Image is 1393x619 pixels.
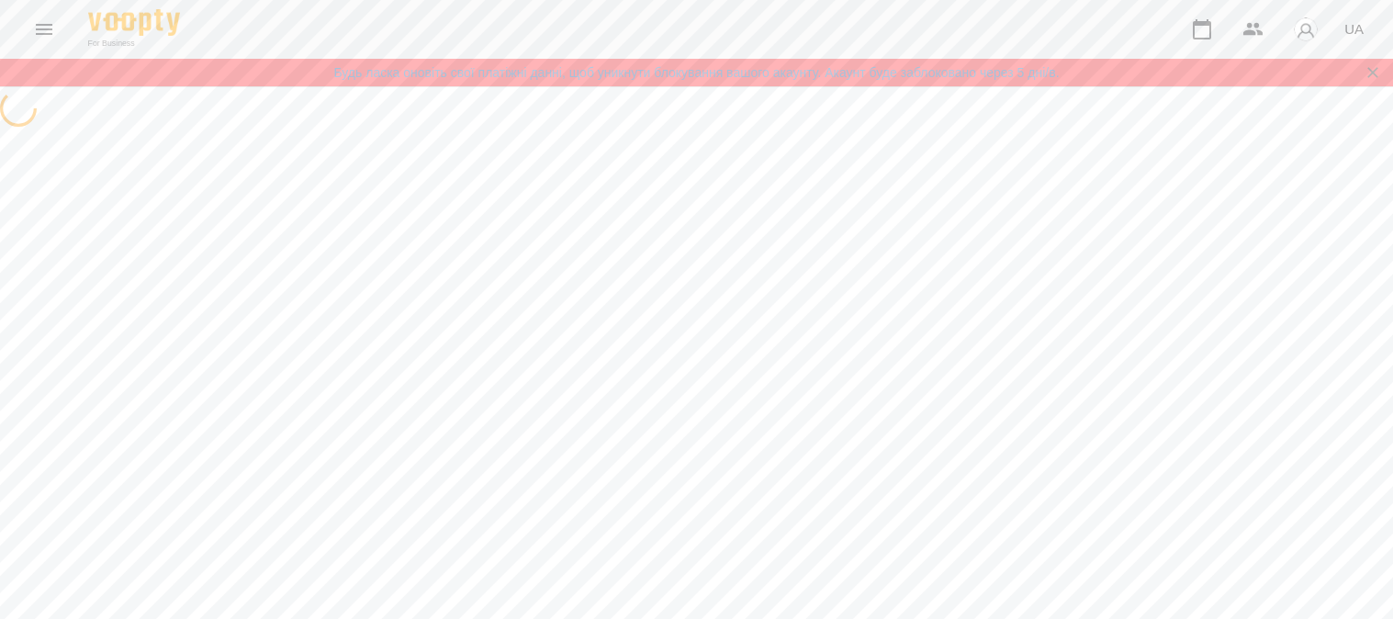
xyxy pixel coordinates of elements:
[333,63,1059,82] a: Будь ласка оновіть свої платіжні данні, щоб уникнути блокування вашого акаунту. Акаунт буде забло...
[88,38,180,50] span: For Business
[1360,60,1386,85] button: Закрити сповіщення
[1337,12,1371,46] button: UA
[22,7,66,51] button: Menu
[88,9,180,36] img: Voopty Logo
[1293,17,1319,42] img: avatar_s.png
[1344,19,1364,39] span: UA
